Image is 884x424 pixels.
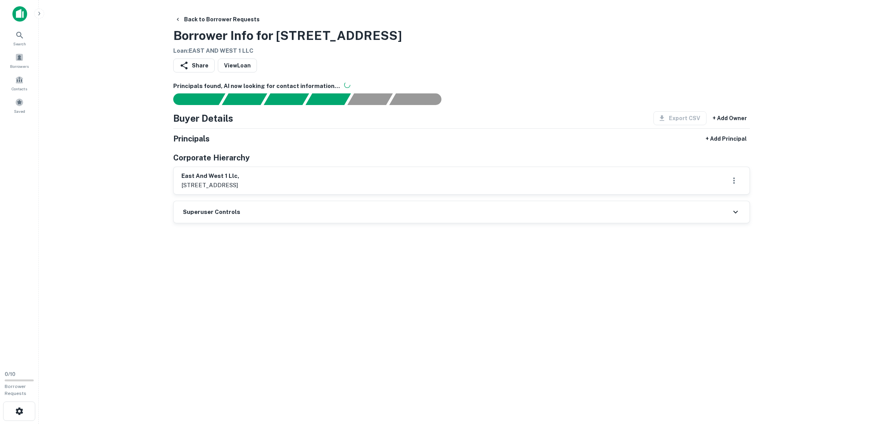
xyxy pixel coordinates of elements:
[181,181,239,190] p: [STREET_ADDRESS]
[173,82,750,91] h6: Principals found, AI now looking for contact information...
[13,41,26,47] span: Search
[12,86,27,92] span: Contacts
[14,108,25,114] span: Saved
[172,12,263,26] button: Back to Borrower Requests
[264,93,309,105] div: Documents found, AI parsing details...
[305,93,351,105] div: Principals found, AI now looking for contact information...
[2,95,36,116] a: Saved
[5,371,16,377] span: 0 / 10
[845,362,884,399] iframe: Chat Widget
[173,111,233,125] h4: Buyer Details
[173,26,402,45] h3: Borrower Info for [STREET_ADDRESS]
[710,111,750,125] button: + Add Owner
[10,63,29,69] span: Borrowers
[173,133,210,145] h5: Principals
[222,93,267,105] div: Your request is received and processing...
[173,47,402,55] h6: Loan : EAST AND WEST 1 LLC
[703,132,750,146] button: + Add Principal
[347,93,393,105] div: Principals found, still searching for contact information. This may take time...
[5,384,26,396] span: Borrower Requests
[173,59,215,72] button: Share
[183,208,240,217] h6: Superuser Controls
[2,72,36,93] a: Contacts
[12,6,27,22] img: capitalize-icon.png
[389,93,451,105] div: AI fulfillment process complete.
[2,50,36,71] a: Borrowers
[164,93,222,105] div: Sending borrower request to AI...
[173,152,250,164] h5: Corporate Hierarchy
[2,28,36,48] a: Search
[218,59,257,72] a: ViewLoan
[181,172,239,181] h6: east and west 1 llc,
